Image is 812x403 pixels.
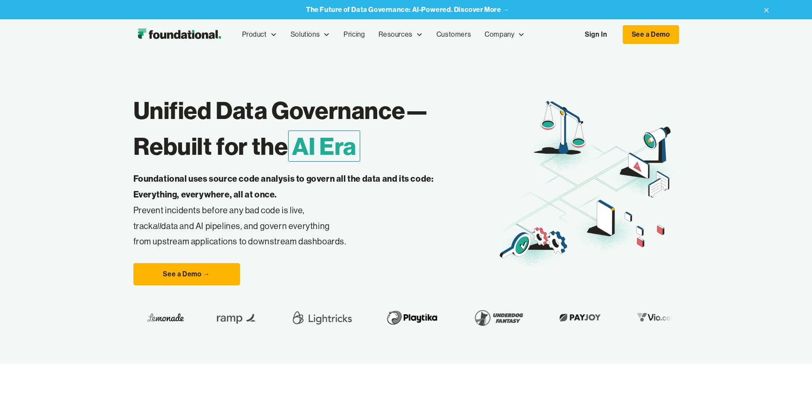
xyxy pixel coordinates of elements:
a: Pricing [337,20,372,49]
img: Ramp [207,306,258,330]
span: AI Era [288,130,361,162]
img: Payjoy [551,311,601,324]
div: Product [242,29,267,40]
a: See a Demo [623,25,679,44]
a: The Future of Data Governance: AI-Powered. Discover More → [306,6,509,14]
strong: The Future of Data Governance: AI-Powered. Discover More → [306,5,509,14]
img: Lemonade [142,311,179,324]
img: Lightricks [285,306,350,330]
div: Product [235,20,284,49]
div: Solutions [291,29,320,40]
div: Company [478,20,532,49]
div: Company [485,29,514,40]
img: Foundational Logo [133,26,225,43]
div: Solutions [284,20,337,49]
a: Customers [430,20,478,49]
p: Prevent incidents before any bad code is live, track data and AI pipelines, and govern everything... [133,171,461,249]
a: home [133,26,225,43]
a: See a Demo → [133,263,240,285]
img: Playtika [377,306,438,330]
a: Sign In [576,26,616,43]
h1: Unified Data Governance— Rebuilt for the [133,93,497,164]
iframe: Chat Widget [769,362,812,403]
div: Resources [379,29,412,40]
img: Vio.com [628,311,678,324]
div: Resources [372,20,429,49]
strong: Foundational uses source code analysis to govern all the data and its code: Everything, everywher... [133,173,434,200]
img: Underdog Fantasy [465,306,523,330]
em: all [153,220,162,231]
